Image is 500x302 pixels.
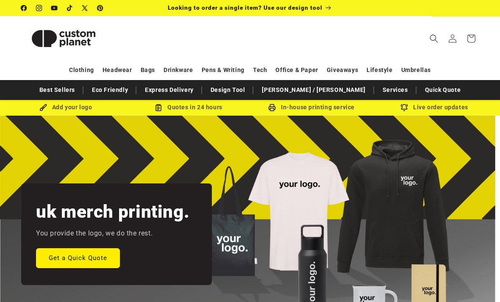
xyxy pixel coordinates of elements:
[425,29,443,48] summary: Search
[141,83,198,97] a: Express Delivery
[268,104,276,111] img: In-house printing
[36,248,120,268] a: Get a Quick Quote
[4,102,127,113] div: Add your logo
[168,4,322,11] span: Looking to order a single item? Use our design tool
[35,83,79,97] a: Best Sellers
[250,102,373,113] div: In-house printing service
[400,104,408,111] img: Order updates
[164,63,193,78] a: Drinkware
[88,83,132,97] a: Eco Friendly
[421,83,465,97] a: Quick Quote
[39,104,47,111] img: Brush Icon
[36,227,153,240] p: You provide the logo, we do the rest.
[127,102,250,113] div: Quotes in 24 hours
[378,83,412,97] a: Services
[36,200,189,223] h2: uk merch printing.
[206,83,250,97] a: Design Tool
[21,19,106,58] img: Custom Planet
[155,104,162,111] img: Order Updates Icon
[141,63,155,78] a: Bags
[103,63,132,78] a: Headwear
[373,102,496,113] div: Live order updates
[327,63,358,78] a: Giveaways
[69,63,94,78] a: Clothing
[202,63,244,78] a: Pens & Writing
[275,63,318,78] a: Office & Paper
[258,83,369,97] a: [PERSON_NAME] / [PERSON_NAME]
[401,63,431,78] a: Umbrellas
[253,63,267,78] a: Tech
[18,16,109,61] a: Custom Planet
[367,63,392,78] a: Lifestyle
